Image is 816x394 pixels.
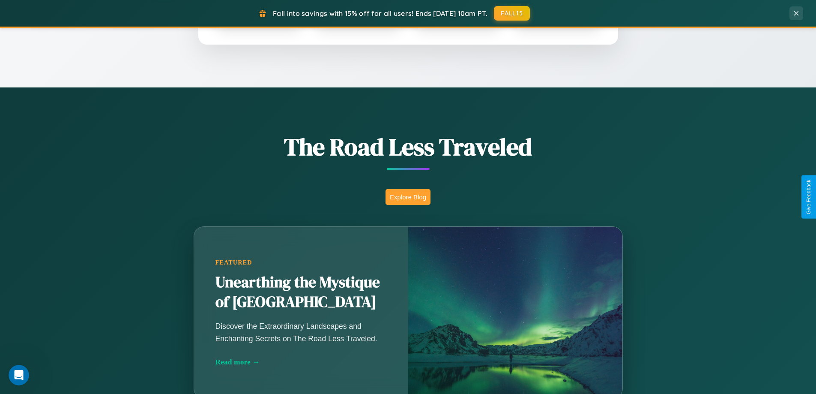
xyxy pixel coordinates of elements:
h2: Unearthing the Mystique of [GEOGRAPHIC_DATA] [215,273,387,312]
iframe: Intercom live chat [9,365,29,385]
div: Give Feedback [806,180,812,214]
div: Featured [215,259,387,266]
button: FALL15 [494,6,530,21]
div: Read more → [215,358,387,367]
span: Fall into savings with 15% off for all users! Ends [DATE] 10am PT. [273,9,487,18]
button: Explore Blog [386,189,430,205]
h1: The Road Less Traveled [151,130,665,163]
p: Discover the Extraordinary Landscapes and Enchanting Secrets on The Road Less Traveled. [215,320,387,344]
